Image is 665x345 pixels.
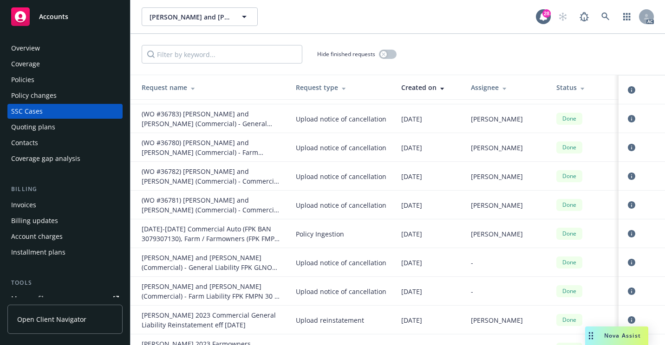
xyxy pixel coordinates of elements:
span: [DATE] [401,200,422,210]
div: Phyllis and Gregory Bahue (Commercial) - General Liability FPK GLNO 3079307130 - 4/7/2024 NOC [142,253,281,272]
div: (WO #36783) Phyllis and Gregory Bahue (Commercial) - General Liability FPK GLNO 3079307130 - 5/7/... [142,109,281,128]
span: Upload notice of cancellation [296,258,386,268]
span: [PERSON_NAME] [471,114,523,124]
button: Nova Assist [585,326,648,345]
span: [PERSON_NAME] and [PERSON_NAME] (Commercial) [150,12,230,22]
div: Drag to move [585,326,597,345]
div: Quoting plans [11,120,55,134]
span: [DATE] [401,315,422,325]
span: Done [560,201,579,209]
div: Phyllis and Gregory Bahue (Commercial) - Farm Liability FPK FMPN 30 7 9307130 - 4/7/2024 NOC [142,281,281,301]
div: - [471,287,541,296]
span: Upload notice of cancellation [296,143,386,153]
a: Coverage [7,57,123,71]
a: Invoices [7,198,123,212]
span: Upload notice of cancellation [296,172,386,181]
a: circleInformation [626,113,637,124]
a: Billing updates [7,213,123,228]
span: Upload notice of cancellation [296,114,386,124]
div: Installment plans [11,245,65,260]
div: Billing [7,185,123,194]
span: Done [560,115,579,123]
span: [DATE] [401,229,422,239]
a: Switch app [618,7,636,26]
span: [DATE] [401,172,422,181]
a: Accounts [7,4,123,30]
div: Overview [11,41,40,56]
div: Request name [142,83,281,92]
span: Upload notice of cancellation [296,287,386,296]
a: Quoting plans [7,120,123,134]
span: Policy Ingestion [296,229,386,239]
div: SSC Cases [11,104,43,119]
div: Assignee [471,83,541,92]
a: Policy changes [7,88,123,103]
div: Invoices [11,198,36,212]
a: Overview [7,41,123,56]
a: Policies [7,72,123,87]
a: circleInformation [626,199,637,211]
a: Coverage gap analysis [7,151,123,166]
div: Gregory Bahue 2023 Commercial General Liability Reinstatement eff 03-26-2024 [142,310,281,330]
div: Billing updates [11,213,58,228]
div: Status [556,83,611,92]
a: circleInformation [626,286,637,297]
span: [DATE] [401,258,422,268]
span: [PERSON_NAME] [471,229,523,239]
a: Contacts [7,135,123,150]
a: Search [596,7,615,26]
span: Done [560,143,579,152]
span: Done [560,287,579,295]
a: circleInformation [626,314,637,326]
div: - [471,258,541,268]
div: Account charges [11,229,63,244]
span: Hide finished requests [317,50,375,58]
div: Coverage [11,57,40,71]
div: Request type [296,83,386,92]
a: Start snowing [554,7,572,26]
a: circleInformation [626,257,637,268]
a: Account charges [7,229,123,244]
div: (WO #36782) Phyllis and Gregory Bahue (Commercial) - Commercial Umbrella FPK FAEN 3079307130 - 5/... [142,166,281,186]
span: Upload reinstatement [296,315,386,325]
span: [DATE] [401,287,422,296]
div: (WO #36780) Phyllis and Gregory Bahue (Commercial) - Farm Liability FPK FMPN 30 7 9307130 - 5/7/2... [142,138,281,157]
a: SSC Cases [7,104,123,119]
a: Installment plans [7,245,123,260]
div: Policies [11,72,34,87]
input: Filter by keyword... [142,45,302,64]
a: Manage files [7,291,123,306]
div: (WO #36781) Phyllis and Gregory Bahue (Commercial) - Commercial Auto Liability FPK BAN 3079307130... [142,195,281,215]
span: [DATE] [401,143,422,153]
span: Done [560,172,579,180]
a: Report a Bug [575,7,593,26]
button: [PERSON_NAME] and [PERSON_NAME] (Commercial) [142,7,258,26]
span: [DATE] [401,114,422,124]
span: Upload notice of cancellation [296,200,386,210]
div: Contacts [11,135,38,150]
div: Tools [7,278,123,287]
a: circleInformation [626,84,637,96]
div: 28 [542,9,551,18]
div: 2023-2024 Commercial Auto (FPK BAN 3079307130), Farm / Farmowners (FPK FMPN 30 7 9307130) & Gener... [142,224,281,243]
span: Nova Assist [604,332,641,339]
span: Done [560,230,579,238]
a: circleInformation [626,228,637,239]
div: Created on [401,83,456,92]
div: Coverage gap analysis [11,151,80,166]
a: circleInformation [626,142,637,153]
span: [PERSON_NAME] [471,200,523,210]
a: circleInformation [626,171,637,182]
span: Done [560,258,579,267]
div: Manage files [11,291,51,306]
div: Policy changes [11,88,57,103]
span: Accounts [39,13,68,20]
span: [PERSON_NAME] [471,143,523,153]
span: [PERSON_NAME] [471,172,523,181]
span: [PERSON_NAME] [471,315,523,325]
span: Done [560,316,579,324]
span: Open Client Navigator [17,314,86,324]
